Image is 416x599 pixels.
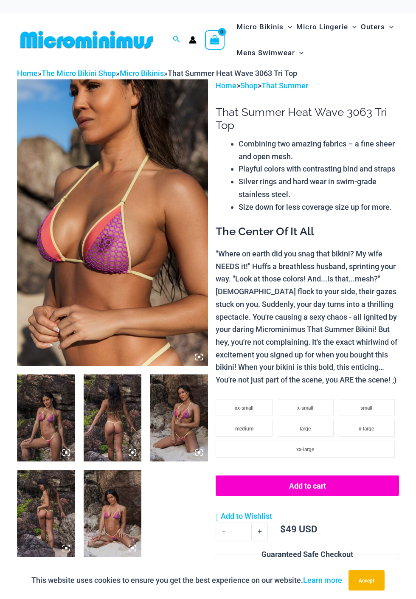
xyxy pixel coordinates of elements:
span: » » » [17,69,297,78]
span: Mens Swimwear [236,42,295,64]
a: + [252,523,268,540]
a: - [216,523,232,540]
li: Size down for less coverage size up for more. [239,201,399,214]
span: That Summer Heat Wave 3063 Tri Top [168,69,297,78]
button: Accept [349,570,385,591]
img: That Summer Heat Wave 3063 Tri Top 4303 Micro Bottom [17,470,75,557]
span: Menu Toggle [295,42,304,64]
li: medium [216,420,273,437]
img: That Summer Heat Wave 3063 Tri Top [17,79,208,366]
a: Shop [240,81,258,90]
a: Micro BikinisMenu ToggleMenu Toggle [234,14,294,40]
p: > > [216,79,399,92]
span: xx-large [296,447,314,453]
a: Micro LingerieMenu ToggleMenu Toggle [294,14,359,40]
span: Micro Lingerie [296,16,348,38]
button: Add to cart [216,475,399,496]
a: Home [17,69,38,78]
li: x-large [338,420,395,437]
a: OutersMenu ToggleMenu Toggle [359,14,396,40]
span: xx-small [235,405,253,411]
h3: The Center Of It All [216,225,399,239]
a: Mens SwimwearMenu ToggleMenu Toggle [234,40,306,66]
span: small [360,405,372,411]
a: Account icon link [189,36,197,44]
li: xx-small [216,399,273,416]
span: $ [280,523,286,535]
a: Learn more [303,576,342,585]
img: That Summer Heat Wave 3063 Tri Top 4303 Micro Bottom [17,374,75,461]
li: x-small [277,399,334,416]
input: Product quantity [232,523,252,540]
span: x-large [359,426,374,432]
a: View Shopping Cart, empty [205,30,225,50]
span: Micro Bikinis [236,16,284,38]
a: Micro Bikinis [120,69,164,78]
span: Menu Toggle [348,16,357,38]
a: Search icon link [173,34,180,45]
li: xx-large [216,441,395,458]
nav: Site Navigation [233,13,399,67]
li: small [338,399,395,416]
bdi: 49 USD [280,523,317,535]
li: large [277,420,334,437]
a: Add to Wishlist [216,510,272,523]
li: Silver rings and hard wear in swim-grade stainless steel. [239,175,399,200]
li: Combining two amazing fabrics – a fine sheer and open mesh. [239,138,399,163]
span: Menu Toggle [284,16,292,38]
p: "Where on earth did you snag that bikini? My wife NEEDS it!" Huffs a breathless husband, sprintin... [216,247,399,386]
li: Playful colors with contrasting bind and straps [239,163,399,175]
img: That Summer Heat Wave 3063 Tri Top 4303 Micro Bottom [84,374,142,461]
img: That Summer Heat Wave 3063 Tri Top 4303 Micro Bottom [150,374,208,461]
span: medium [235,426,253,432]
a: The Micro Bikini Shop [42,69,116,78]
a: That Summer [261,81,308,90]
span: x-small [297,405,313,411]
span: large [300,426,311,432]
img: MM SHOP LOGO FLAT [17,30,157,49]
a: Home [216,81,236,90]
span: Add to Wishlist [221,512,272,520]
img: That Summer Heat Wave 3063 Tri Top 4303 Micro Bottom [84,470,142,557]
p: This website uses cookies to ensure you get the best experience on our website. [31,574,342,587]
span: Outers [361,16,385,38]
legend: Guaranteed Safe Checkout [258,548,357,561]
span: Menu Toggle [385,16,394,38]
h1: That Summer Heat Wave 3063 Tri Top [216,106,399,132]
